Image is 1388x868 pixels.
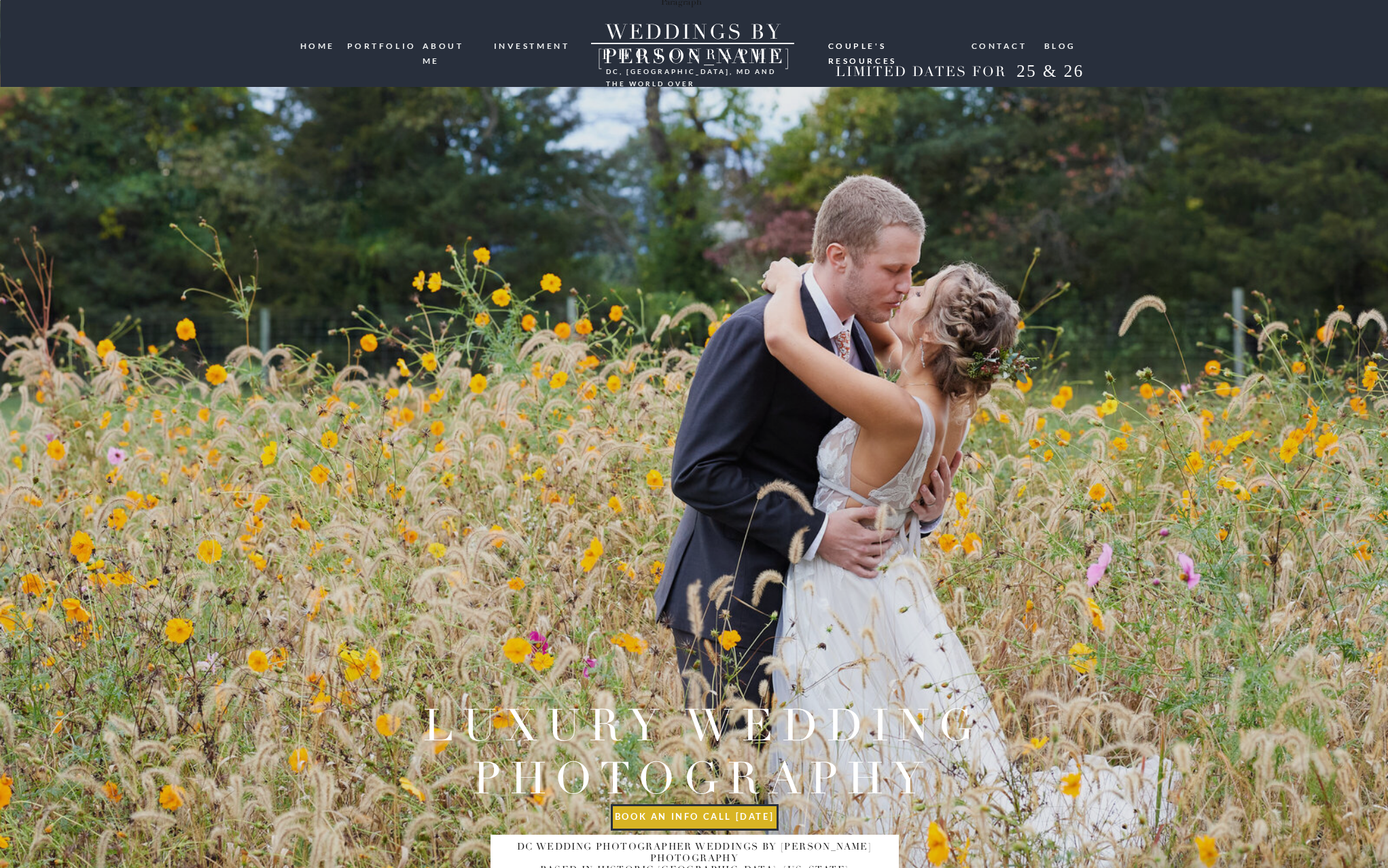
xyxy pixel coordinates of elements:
[408,700,997,801] h2: Luxury wedding photography
[1044,39,1077,52] a: blog
[570,20,819,44] a: WEDDINGS BY [PERSON_NAME]
[1006,61,1095,86] h2: 25 & 26
[423,39,484,52] a: ABOUT ME
[828,39,959,50] a: Couple's resources
[972,39,1029,52] a: Contact
[612,812,777,826] a: book an info call [DATE]
[494,39,571,52] a: investment
[347,39,412,52] a: portfolio
[300,39,338,52] a: HOME
[831,64,1012,81] h2: LIMITED DATES FOR
[606,65,780,76] h3: DC, [GEOGRAPHIC_DATA], md and the world over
